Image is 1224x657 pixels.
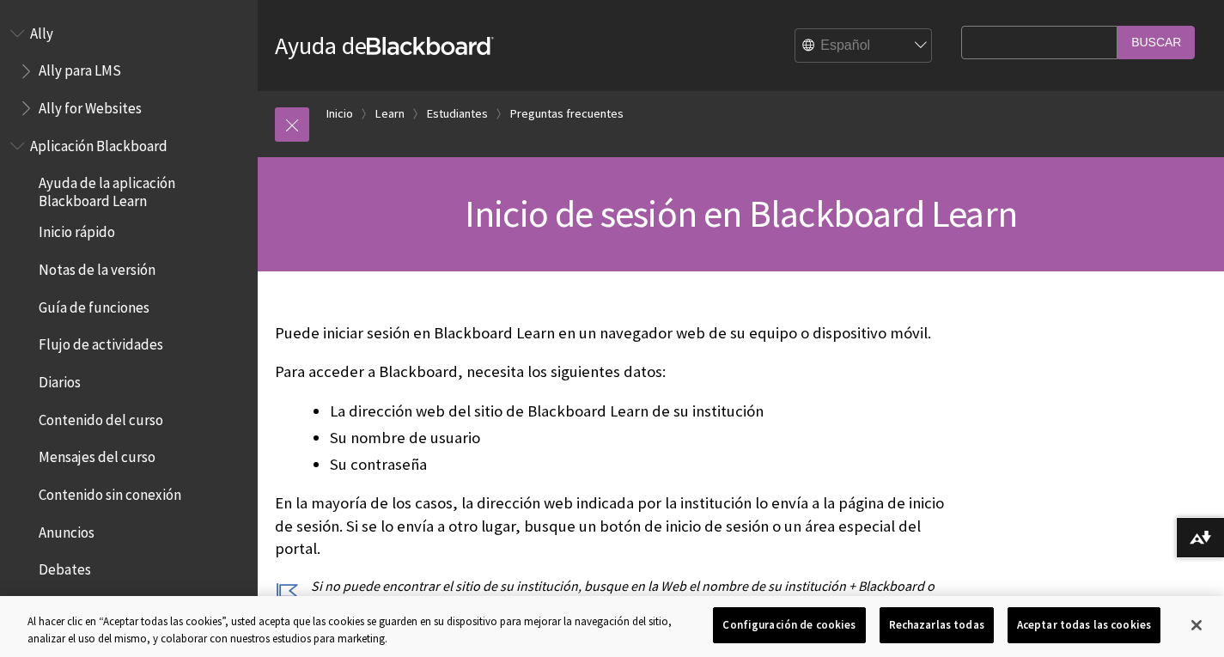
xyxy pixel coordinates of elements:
[326,103,353,125] a: Inicio
[39,293,149,316] span: Guía de funciones
[39,480,181,503] span: Contenido sin conexión
[1178,606,1215,644] button: Cerrar
[465,190,1017,237] span: Inicio de sesión en Blackboard Learn
[330,426,953,450] li: Su nombre de usuario
[30,131,167,155] span: Aplicación Blackboard
[510,103,624,125] a: Preguntas frecuentes
[39,518,94,541] span: Anuncios
[275,322,953,344] p: Puede iniciar sesión en Blackboard Learn en un navegador web de su equipo o dispositivo móvil.
[27,613,673,647] div: Al hacer clic en “Aceptar todas las cookies”, usted acepta que las cookies se guarden en su dispo...
[30,19,53,42] span: Ally
[375,103,405,125] a: Learn
[39,169,246,210] span: Ayuda de la aplicación Blackboard Learn
[39,556,91,579] span: Debates
[880,607,994,643] button: Rechazarlas todas
[330,453,953,477] li: Su contraseña
[713,607,865,643] button: Configuración de cookies
[427,103,488,125] a: Estudiantes
[275,361,953,383] p: Para acceder a Blackboard, necesita los siguientes datos:
[367,37,494,55] strong: Blackboard
[39,331,163,354] span: Flujo de actividades
[275,576,953,615] p: Si no puede encontrar el sitio de su institución, busque en la Web el nombre de su institución + ...
[39,94,142,117] span: Ally for Websites
[39,593,152,616] span: Fechas de entrega
[39,443,155,466] span: Mensajes del curso
[10,19,247,123] nav: Book outline for Anthology Ally Help
[39,255,155,278] span: Notas de la versión
[39,218,115,241] span: Inicio rápido
[275,30,494,61] a: Ayuda deBlackboard
[275,492,953,560] p: En la mayoría de los casos, la dirección web indicada por la institución lo envía a la página de ...
[39,57,121,80] span: Ally para LMS
[330,399,953,423] li: La dirección web del sitio de Blackboard Learn de su institución
[39,405,163,429] span: Contenido del curso
[39,368,81,391] span: Diarios
[1117,26,1195,59] input: Buscar
[795,29,933,64] select: Site Language Selector
[1008,607,1160,643] button: Aceptar todas las cookies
